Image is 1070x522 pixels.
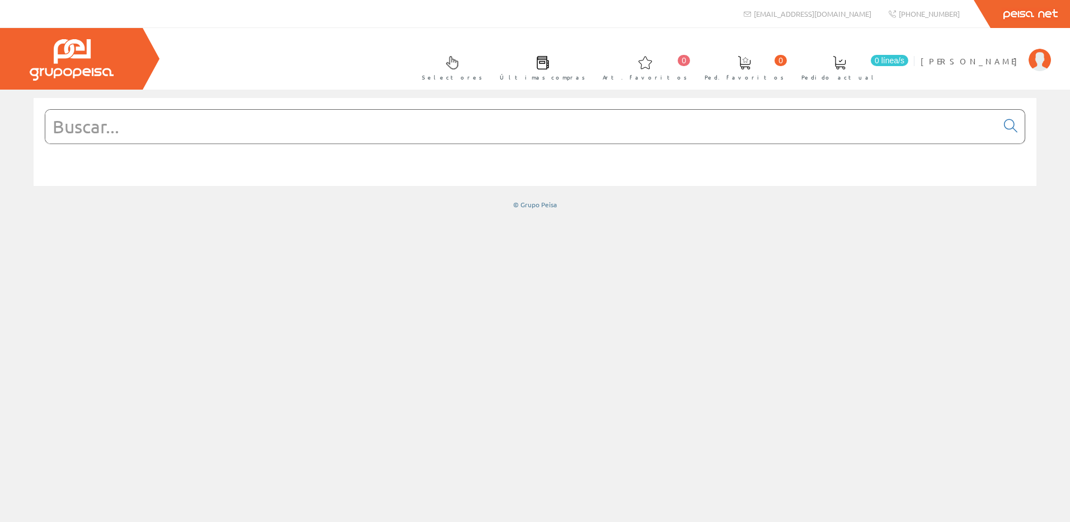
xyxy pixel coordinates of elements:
span: [EMAIL_ADDRESS][DOMAIN_NAME] [754,9,871,18]
span: [PERSON_NAME] [921,55,1023,67]
div: © Grupo Peisa [34,200,1036,209]
a: Selectores [411,46,488,87]
span: [PHONE_NUMBER] [899,9,960,18]
span: Art. favoritos [603,72,687,83]
a: [PERSON_NAME] [921,46,1051,57]
a: Últimas compras [489,46,591,87]
span: Selectores [422,72,482,83]
img: Grupo Peisa [30,39,114,81]
span: Pedido actual [801,72,877,83]
span: Ped. favoritos [705,72,784,83]
span: 0 línea/s [871,55,908,66]
span: 0 [775,55,787,66]
input: Buscar... [45,110,997,143]
span: 0 [678,55,690,66]
span: Últimas compras [500,72,585,83]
